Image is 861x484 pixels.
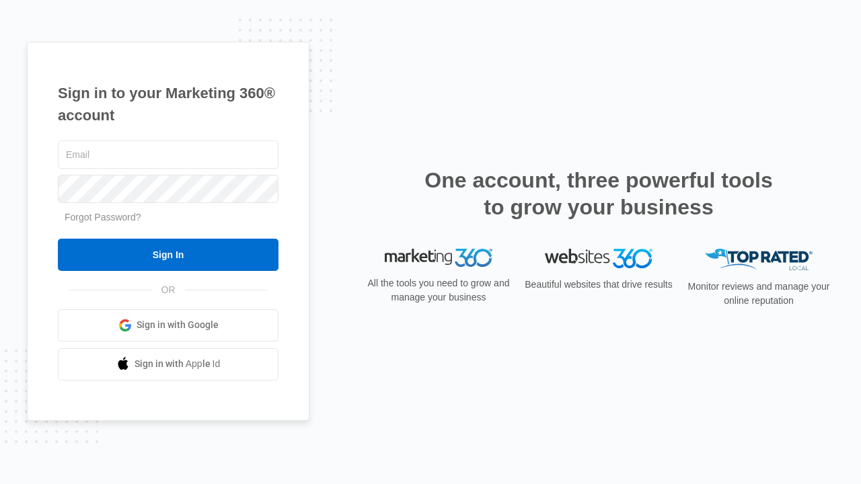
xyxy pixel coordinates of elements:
[58,239,278,271] input: Sign In
[523,278,674,292] p: Beautiful websites that drive results
[58,309,278,341] a: Sign in with Google
[137,318,219,332] span: Sign in with Google
[545,249,652,268] img: Websites 360
[385,249,492,268] img: Marketing 360
[135,357,221,371] span: Sign in with Apple Id
[58,82,278,126] h1: Sign in to your Marketing 360® account
[420,167,777,220] h2: One account, three powerful tools to grow your business
[65,212,141,223] a: Forgot Password?
[705,249,813,271] img: Top Rated Local
[152,283,185,297] span: OR
[58,348,278,380] a: Sign in with Apple Id
[363,276,514,305] p: All the tools you need to grow and manage your business
[683,280,834,308] p: Monitor reviews and manage your online reputation
[58,140,278,169] input: Email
